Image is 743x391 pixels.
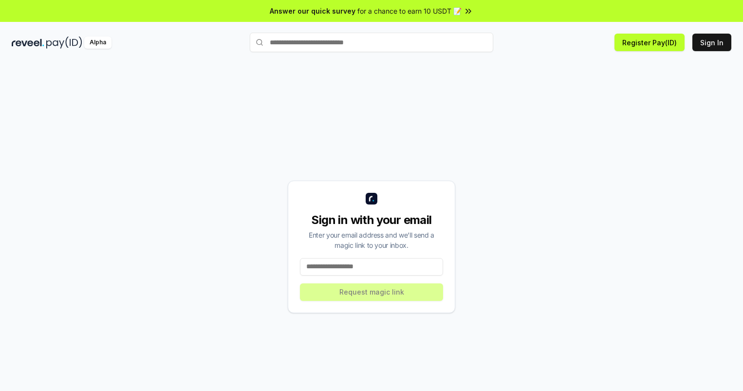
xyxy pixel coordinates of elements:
img: logo_small [366,193,377,205]
span: for a chance to earn 10 USDT 📝 [357,6,462,16]
img: reveel_dark [12,37,44,49]
button: Sign In [692,34,731,51]
button: Register Pay(ID) [614,34,685,51]
img: pay_id [46,37,82,49]
div: Enter your email address and we’ll send a magic link to your inbox. [300,230,443,250]
div: Alpha [84,37,111,49]
span: Answer our quick survey [270,6,355,16]
div: Sign in with your email [300,212,443,228]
